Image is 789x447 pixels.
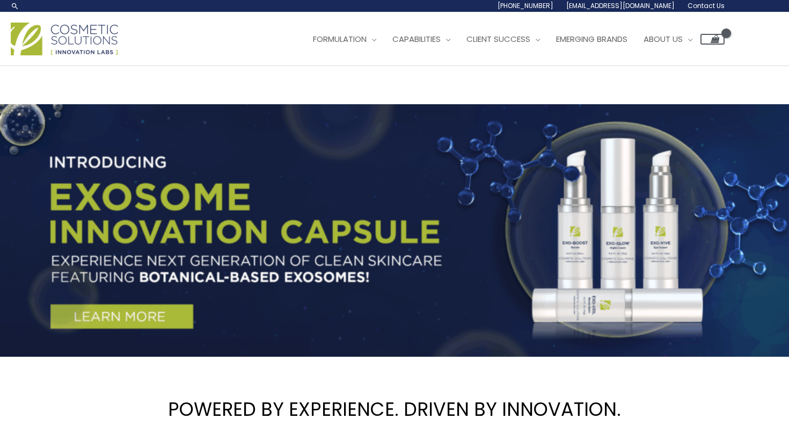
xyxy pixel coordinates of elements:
[700,34,725,45] a: View Shopping Cart, empty
[392,33,441,45] span: Capabilities
[635,23,700,55] a: About Us
[11,2,19,10] a: Search icon link
[644,33,683,45] span: About Us
[384,23,458,55] a: Capabilities
[556,33,627,45] span: Emerging Brands
[458,23,548,55] a: Client Success
[566,1,675,10] span: [EMAIL_ADDRESS][DOMAIN_NAME]
[11,23,118,55] img: Cosmetic Solutions Logo
[498,1,553,10] span: [PHONE_NUMBER]
[548,23,635,55] a: Emerging Brands
[466,33,530,45] span: Client Success
[305,23,384,55] a: Formulation
[313,33,367,45] span: Formulation
[688,1,725,10] span: Contact Us
[297,23,725,55] nav: Site Navigation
